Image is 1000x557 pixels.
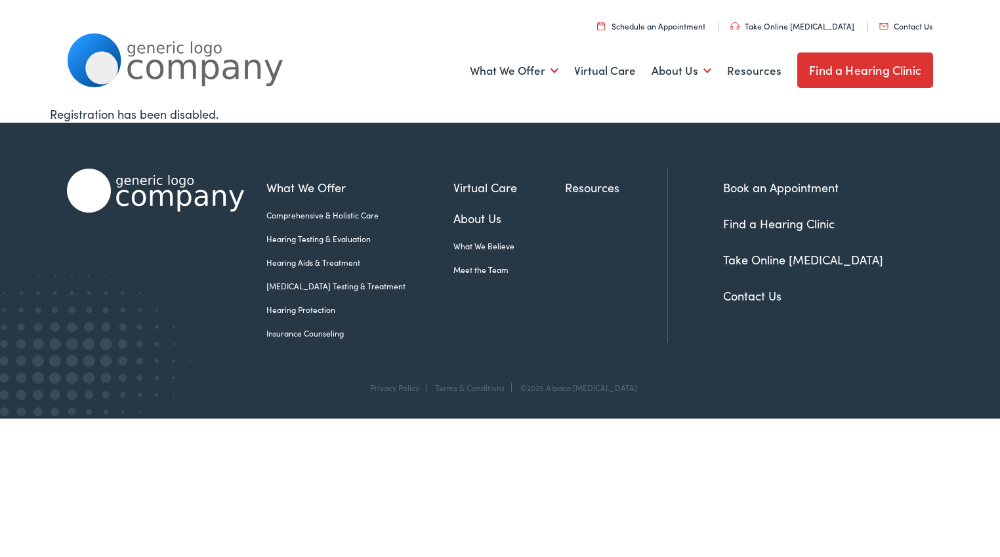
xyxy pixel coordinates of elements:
[652,47,711,95] a: About Us
[723,251,883,268] a: Take Online [MEDICAL_DATA]
[730,22,740,30] img: utility icon
[453,264,565,276] a: Meet the Team
[266,209,453,221] a: Comprehensive & Holistic Care
[723,287,781,304] a: Contact Us
[797,52,933,88] a: Find a Hearing Clinic
[67,169,244,213] img: Alpaca Audiology
[723,215,835,232] a: Find a Hearing Clinic
[266,327,453,339] a: Insurance Counseling
[565,178,667,196] a: Resources
[730,20,854,31] a: Take Online [MEDICAL_DATA]
[266,280,453,292] a: [MEDICAL_DATA] Testing & Treatment
[370,382,419,393] a: Privacy Policy
[574,47,636,95] a: Virtual Care
[453,240,565,252] a: What We Believe
[266,304,453,316] a: Hearing Protection
[879,20,932,31] a: Contact Us
[435,382,505,393] a: Terms & Conditions
[470,47,558,95] a: What We Offer
[50,105,950,123] div: Registration has been disabled.
[597,20,705,31] a: Schedule an Appointment
[266,257,453,268] a: Hearing Aids & Treatment
[514,383,637,392] div: ©2025 Alpaca [MEDICAL_DATA]
[453,178,565,196] a: Virtual Care
[266,178,453,196] a: What We Offer
[266,233,453,245] a: Hearing Testing & Evaluation
[879,23,888,30] img: utility icon
[453,209,565,227] a: About Us
[723,179,839,196] a: Book an Appointment
[597,22,605,30] img: utility icon
[727,47,781,95] a: Resources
